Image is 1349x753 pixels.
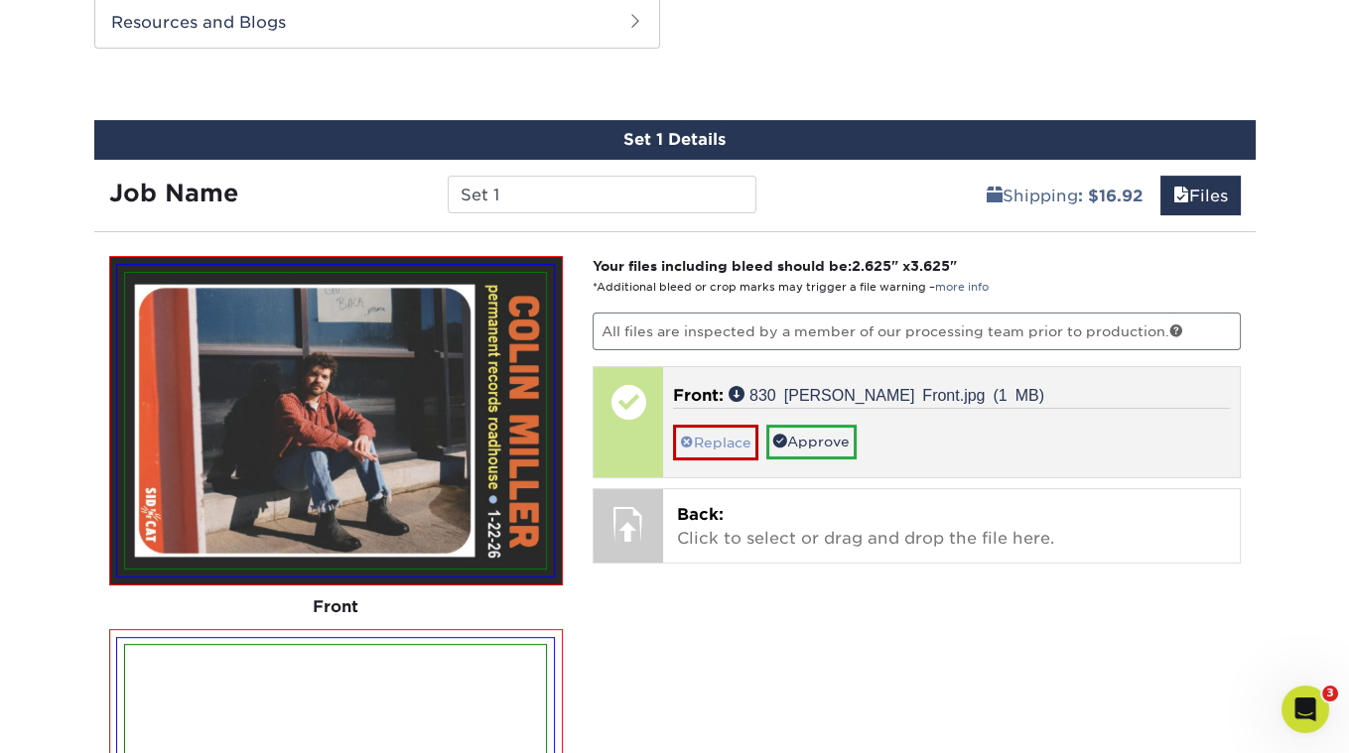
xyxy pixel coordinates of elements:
[1160,176,1241,215] a: Files
[910,258,950,274] span: 3.625
[109,585,564,629] div: Front
[673,425,758,459] a: Replace
[593,313,1241,350] p: All files are inspected by a member of our processing team prior to production.
[673,386,724,405] span: Front:
[1282,686,1329,733] iframe: Intercom live chat
[987,187,1003,205] span: shipping
[448,176,756,213] input: Enter a job name
[852,258,891,274] span: 2.625
[677,503,1226,551] p: Click to select or drag and drop the file here.
[974,176,1155,215] a: Shipping: $16.92
[935,281,989,294] a: more info
[1173,187,1189,205] span: files
[766,425,857,458] a: Approve
[677,505,724,524] span: Back:
[729,386,1044,402] a: 830 [PERSON_NAME] Front.jpg (1 MB)
[593,281,989,294] small: *Additional bleed or crop marks may trigger a file warning –
[593,258,957,274] strong: Your files including bleed should be: " x "
[109,179,238,207] strong: Job Name
[94,120,1256,160] div: Set 1 Details
[1078,187,1143,205] b: : $16.92
[1322,686,1338,701] span: 3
